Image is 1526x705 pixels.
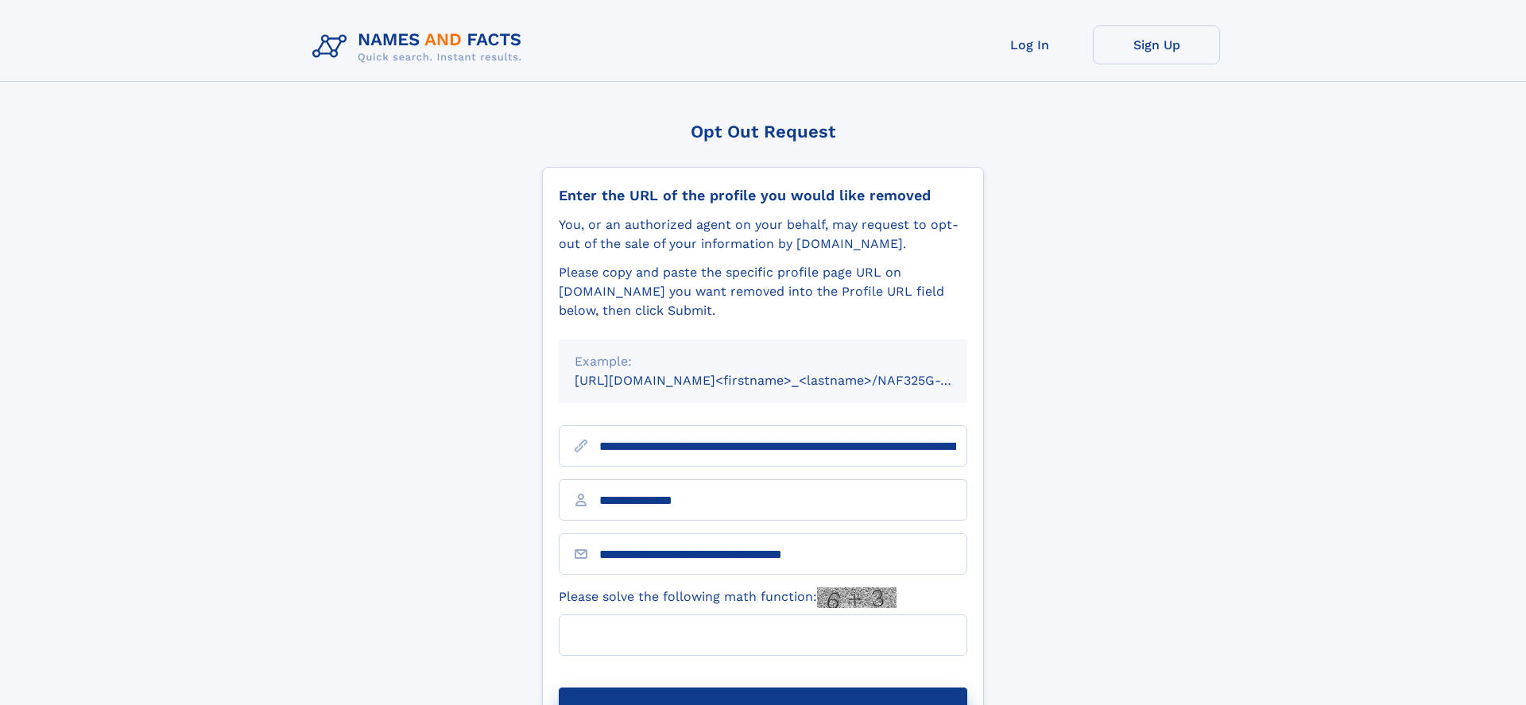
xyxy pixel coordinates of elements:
[966,25,1093,64] a: Log In
[559,187,967,204] div: Enter the URL of the profile you would like removed
[1093,25,1220,64] a: Sign Up
[559,263,967,320] div: Please copy and paste the specific profile page URL on [DOMAIN_NAME] you want removed into the Pr...
[542,122,984,141] div: Opt Out Request
[575,373,997,388] small: [URL][DOMAIN_NAME]<firstname>_<lastname>/NAF325G-xxxxxxxx
[575,352,951,371] div: Example:
[306,25,535,68] img: Logo Names and Facts
[559,587,897,608] label: Please solve the following math function:
[559,215,967,254] div: You, or an authorized agent on your behalf, may request to opt-out of the sale of your informatio...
